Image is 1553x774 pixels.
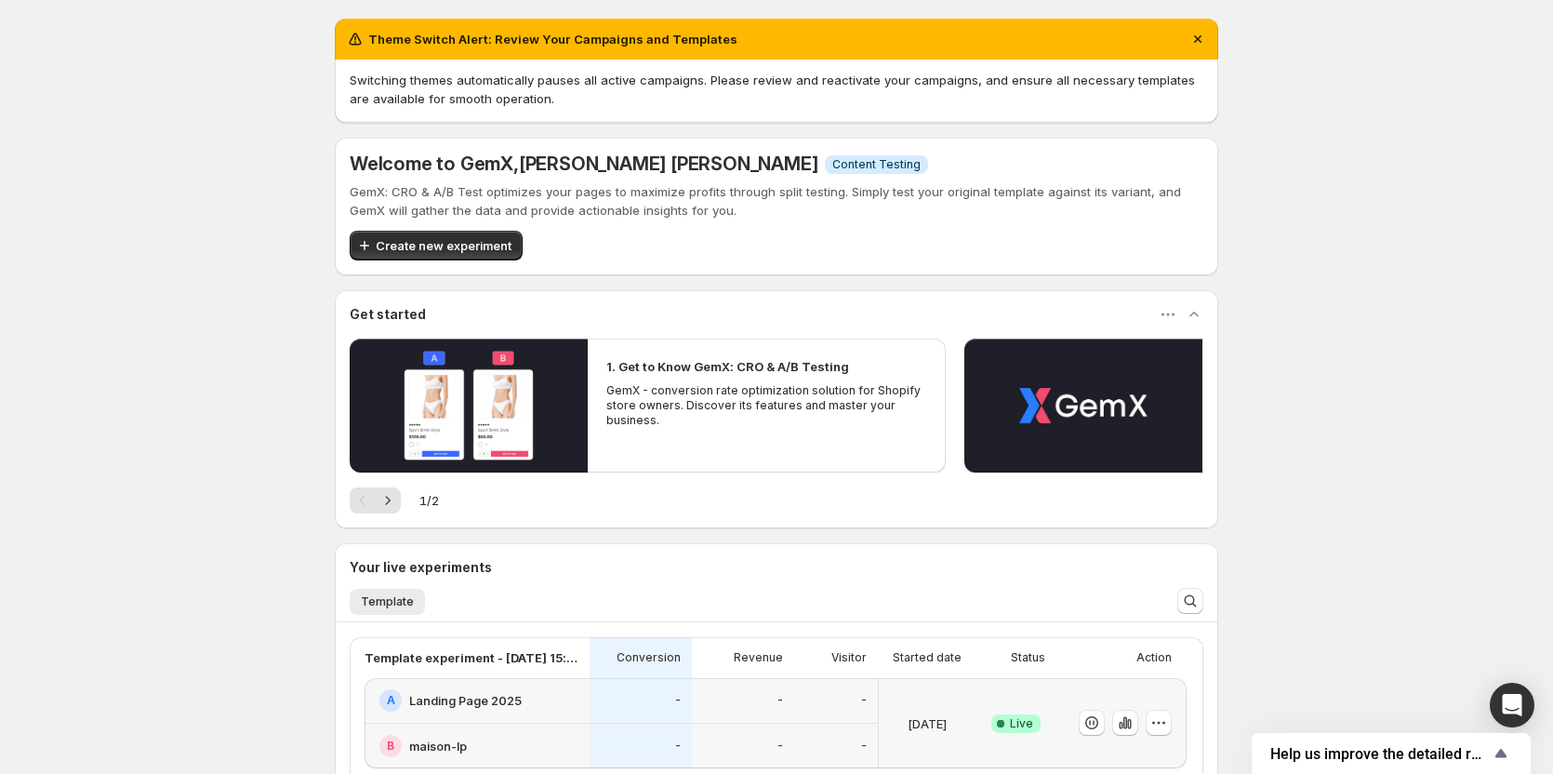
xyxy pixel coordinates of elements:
[1490,683,1534,727] div: Open Intercom Messenger
[908,714,947,733] p: [DATE]
[675,693,681,708] p: -
[409,737,467,755] h2: maison-lp
[350,153,817,175] h5: Welcome to GemX
[617,650,681,665] p: Conversion
[350,182,1203,220] p: GemX: CRO & A/B Test optimizes your pages to maximize profits through split testing. Simply test ...
[387,693,395,708] h2: A
[675,739,681,754] p: -
[831,650,867,665] p: Visitor
[777,693,783,708] p: -
[350,73,1195,106] span: Switching themes automatically pauses all active campaigns. Please review and reactivate your cam...
[606,357,849,376] h2: 1. Get to Know GemX: CRO & A/B Testing
[387,739,394,754] h2: B
[361,594,414,609] span: Template
[734,650,783,665] p: Revenue
[893,650,962,665] p: Started date
[350,231,523,260] button: Create new experiment
[375,487,401,514] button: Next
[419,491,439,510] span: 1 / 2
[861,693,867,708] p: -
[1010,716,1033,731] span: Live
[964,339,1202,473] button: Play video
[513,153,817,175] span: , [PERSON_NAME] [PERSON_NAME]
[777,739,783,754] p: -
[368,30,737,48] h2: Theme Switch Alert: Review Your Campaigns and Templates
[350,487,401,514] nav: Pagination
[1270,742,1512,765] button: Show survey - Help us improve the detailed report for A/B campaigns
[606,383,926,428] p: GemX - conversion rate optimization solution for Shopify store owners. Discover its features and ...
[1177,588,1203,614] button: Search and filter results
[1185,26,1211,52] button: Dismiss notification
[409,691,522,710] h2: Landing Page 2025
[861,739,867,754] p: -
[376,236,511,255] span: Create new experiment
[365,648,578,667] p: Template experiment - [DATE] 15:48:34
[832,157,921,172] span: Content Testing
[350,339,588,473] button: Play video
[350,558,492,577] h3: Your live experiments
[1136,650,1172,665] p: Action
[350,305,426,324] h3: Get started
[1011,650,1045,665] p: Status
[1270,745,1490,763] span: Help us improve the detailed report for A/B campaigns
